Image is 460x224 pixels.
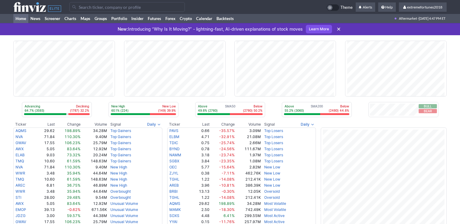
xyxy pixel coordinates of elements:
th: Volume [81,121,107,127]
span: Daily [147,121,156,127]
td: 39.13 [34,207,55,213]
td: 1.97M [235,152,261,158]
td: 10.60 [34,158,55,164]
td: 29.62 [189,201,210,207]
a: NAMM [169,153,181,157]
span: -14.08% [219,195,235,200]
td: 742.49K [235,207,261,213]
a: Maps [78,14,92,23]
button: Signals interval [146,121,162,127]
a: Top Losers [264,147,283,151]
span: 106.23% [64,219,81,224]
a: Top Gainers [110,153,131,157]
td: 671.56K [81,207,107,213]
td: 148.63M [81,158,107,164]
span: -11.76% [219,219,235,224]
a: TMQ [16,159,24,163]
a: TGHL [169,177,179,182]
p: Below [243,104,262,108]
a: Top Gainers [110,128,131,133]
a: New High [110,177,127,182]
a: Most Active [264,213,285,218]
a: AREC [16,183,25,188]
td: 2.66M [235,140,261,146]
span: -0.30% [222,189,235,194]
span: -10.81% [219,183,235,188]
span: -23.35% [219,159,235,163]
td: 3.96 [189,182,210,188]
span: 35.94% [67,189,81,194]
span: Signal [264,122,275,127]
th: Change [210,121,235,127]
span: 198.89% [64,128,81,133]
td: 1.22 [189,176,210,182]
a: STI [16,195,21,200]
span: -32.91% [219,134,235,139]
a: Top Losers [264,134,283,139]
span: 29.48% [67,195,81,200]
a: Unusual Volume [110,201,138,206]
td: 12.92M [81,201,107,207]
td: 28.00 [34,195,55,201]
td: 12.92M [81,146,107,152]
span: Theme [341,4,353,11]
a: ZJYL [169,171,178,175]
td: 3.84 [189,158,210,164]
a: NVA [16,165,23,169]
td: 4.48 [189,213,210,219]
a: Help [378,2,396,12]
th: Change [55,121,81,127]
td: 1.22 [189,195,210,201]
span: -14.08% [219,177,235,182]
span: 83.64% [67,201,81,206]
a: New Low [264,183,280,188]
a: ELBM [169,134,179,139]
p: Above [198,104,218,108]
td: 34.28M [81,127,107,134]
a: Oversold [264,189,280,194]
td: 3.00 [34,213,55,219]
a: JDZG [16,213,26,218]
a: Learn More [306,25,332,33]
a: New High [110,171,127,175]
td: 3.09M [235,127,261,134]
td: 148.63M [81,176,107,182]
button: Signals interval [299,121,316,127]
a: Top Gainers [110,147,131,151]
span: 6.41% [223,213,235,218]
td: 13.13 [189,188,210,195]
a: Oversold [264,195,280,200]
td: 462.76K [235,170,261,176]
span: 35.94% [67,171,81,175]
a: Most Volatile [264,207,286,212]
p: 64.7% (3593) [25,108,44,113]
a: GWAV [16,141,26,145]
a: Top Losers [264,159,283,163]
td: 4.71 [189,134,210,140]
p: 49.8% (2760) [198,108,218,113]
a: Groups [92,14,109,23]
p: Declining [70,104,89,108]
span: extremefortunes2018 [407,5,442,9]
p: (1787) 32.2% [70,108,89,113]
td: 44.38M [81,213,107,219]
a: Futures [146,14,163,23]
a: Overbought [110,189,131,194]
td: 1.08M [235,158,261,164]
th: Last [189,121,210,127]
td: 20.24M [81,152,107,158]
span: 110.30% [64,134,81,139]
span: 110.30% [64,165,81,169]
a: YYAI [169,219,177,224]
input: Search [69,2,185,12]
a: AWX [16,201,24,206]
a: BRBI [169,189,178,194]
a: AQMS [169,201,180,206]
a: WWR [16,189,25,194]
td: 5.05 [34,146,55,152]
td: 6.81 [34,182,55,188]
td: 46.89M [81,182,107,188]
p: Introducing “Why Is It Moving?” - lightning-fast, AI-driven explanations of stock moves [118,26,303,32]
a: GWAV [16,219,26,224]
div: SMA50 [197,104,263,113]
